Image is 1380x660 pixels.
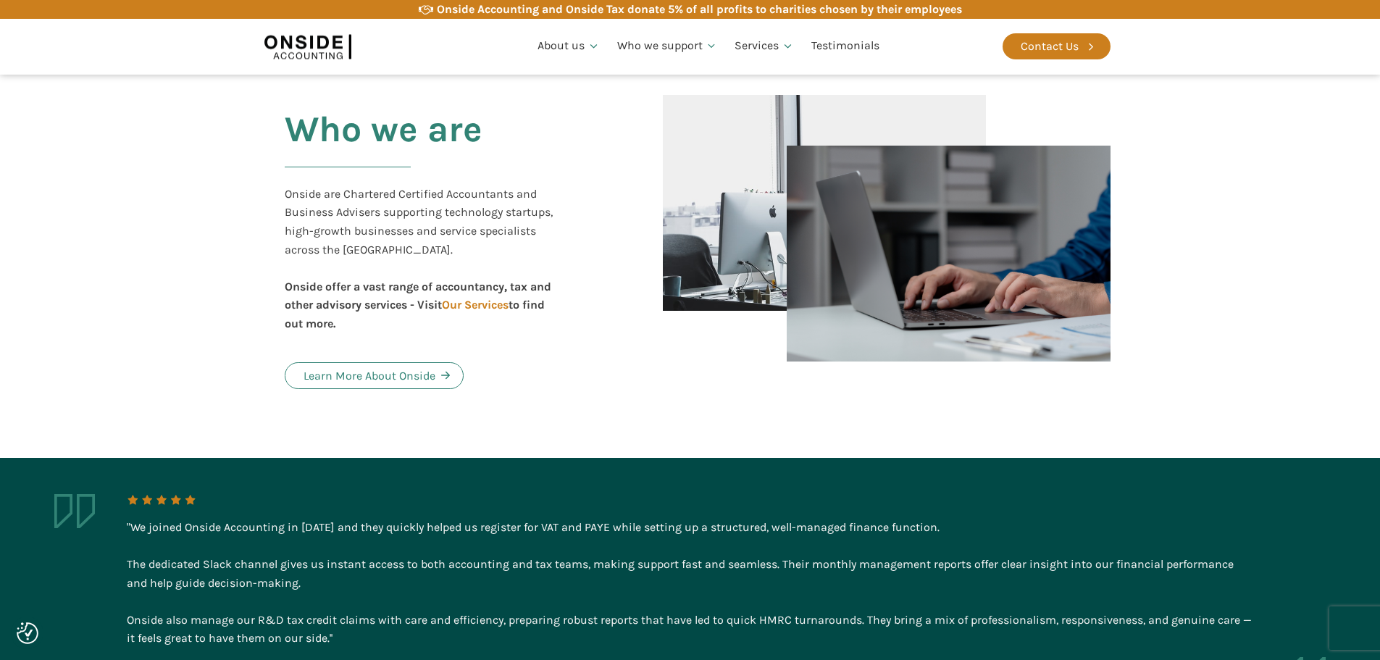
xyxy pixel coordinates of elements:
[803,22,888,71] a: Testimonials
[17,622,38,644] button: Consent Preferences
[17,622,38,644] img: Revisit consent button
[609,22,727,71] a: Who we support
[285,280,551,330] b: Onside offer a vast range of accountancy, tax and other advisory services - Visit to find out more.
[285,362,464,390] a: Learn More About Onside
[285,109,482,185] h2: Who we are
[442,298,509,312] a: Our Services
[1021,37,1079,56] div: Contact Us
[726,22,803,71] a: Services
[127,518,1253,648] div: "We joined Onside Accounting in [DATE] and they quickly helped us register for VAT and PAYE while...
[285,185,564,333] div: Onside are Chartered Certified Accountants and Business Advisers supporting technology startups, ...
[264,30,351,63] img: Onside Accounting
[529,22,609,71] a: About us
[304,367,435,385] div: Learn More About Onside
[1003,33,1111,59] a: Contact Us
